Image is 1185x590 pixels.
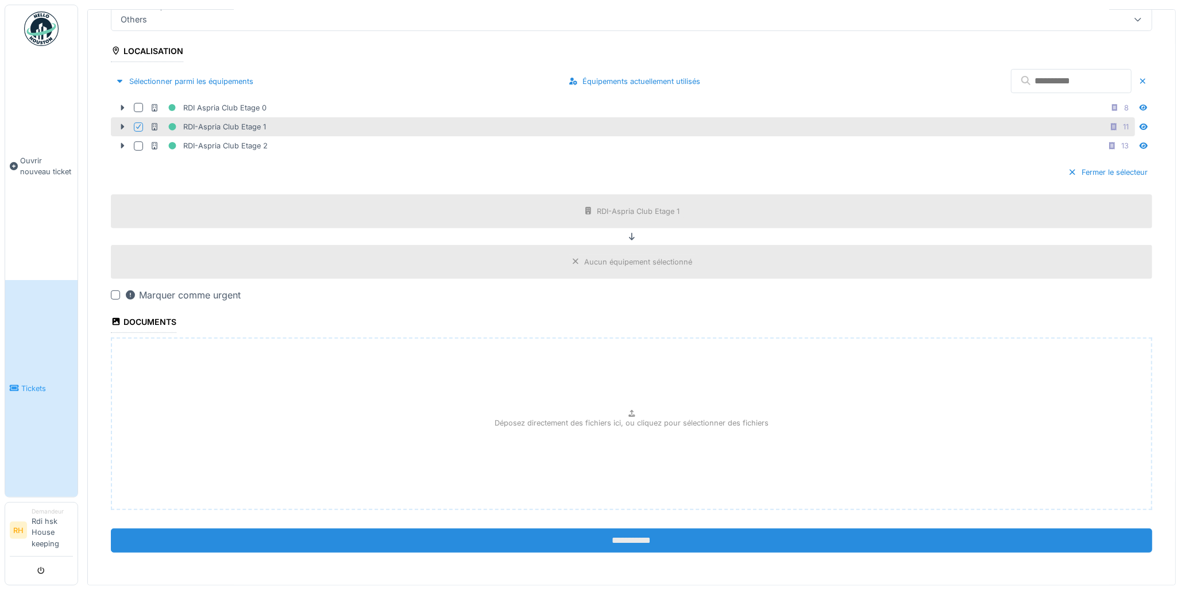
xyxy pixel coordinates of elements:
div: Demandeur [32,507,73,516]
div: RDI Aspria Club Etage 0 [150,101,267,115]
div: 8 [1124,102,1129,113]
div: Fermer le sélecteur [1063,164,1152,180]
div: Aucun équipement sélectionné [585,256,693,267]
img: Badge_color-CXgf-gQk.svg [24,12,59,46]
div: Équipements actuellement utilisés [564,74,705,89]
div: Others [116,13,152,26]
a: RH DemandeurRdi hsk House keeping [10,507,73,557]
div: Localisation [111,43,183,62]
div: RDI-Aspria Club Etage 1 [597,206,680,217]
div: Sélectionner parmi les équipements [111,74,258,89]
li: RH [10,522,27,539]
div: Marquer comme urgent [125,288,241,302]
span: Tickets [21,383,73,394]
li: Rdi hsk House keeping [32,507,73,554]
div: RDI-Aspria Club Etage 1 [150,120,266,134]
span: Ouvrir nouveau ticket [20,155,73,177]
div: Documents [111,313,176,333]
div: 13 [1121,140,1129,151]
a: Tickets [5,280,78,497]
p: Déposez directement des fichiers ici, ou cliquez pour sélectionner des fichiers [495,417,769,428]
a: Ouvrir nouveau ticket [5,52,78,280]
div: 11 [1123,121,1129,132]
div: RDI-Aspria Club Etage 2 [150,139,268,153]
